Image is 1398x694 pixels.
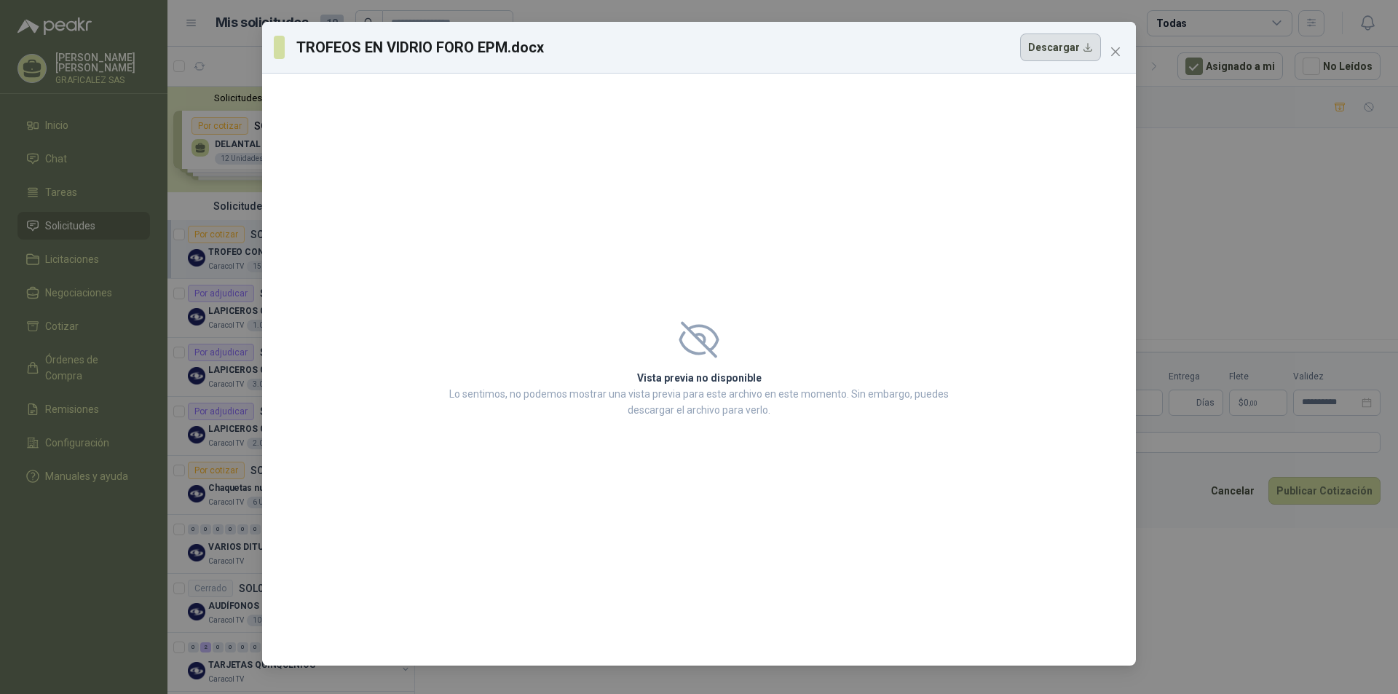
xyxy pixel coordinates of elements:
span: close [1110,46,1121,58]
h3: TROFEOS EN VIDRIO FORO EPM.docx [296,36,545,58]
button: Close [1104,40,1127,63]
p: Lo sentimos, no podemos mostrar una vista previa para este archivo en este momento. Sin embargo, ... [445,386,953,418]
h2: Vista previa no disponible [445,370,953,386]
button: Descargar [1020,33,1101,61]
